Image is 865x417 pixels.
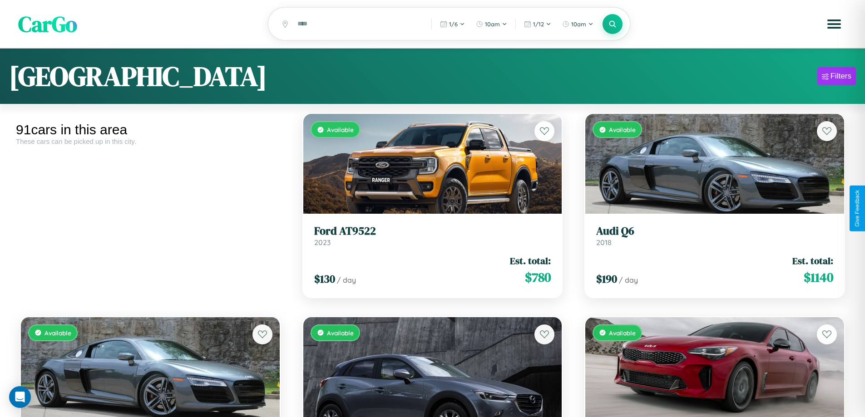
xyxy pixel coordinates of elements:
a: Audi Q62018 [596,225,833,247]
button: Filters [817,67,856,85]
div: Filters [830,72,851,81]
span: Available [609,329,636,337]
span: / day [337,275,356,285]
span: $ 780 [525,268,551,286]
div: These cars can be picked up in this city. [16,137,285,145]
button: Open menu [821,11,847,37]
span: $ 130 [314,271,335,286]
div: Open Intercom Messenger [9,386,31,408]
button: 1/6 [435,17,470,31]
h3: Ford AT9522 [314,225,551,238]
span: 1 / 12 [533,20,544,28]
span: $ 1140 [804,268,833,286]
button: 1/12 [519,17,556,31]
span: 10am [485,20,500,28]
button: 10am [558,17,598,31]
span: 10am [571,20,586,28]
div: Give Feedback [854,190,860,227]
a: Ford AT95222023 [314,225,551,247]
h1: [GEOGRAPHIC_DATA] [9,58,267,95]
span: Available [609,126,636,133]
div: 91 cars in this area [16,122,285,137]
button: 10am [471,17,512,31]
span: / day [619,275,638,285]
span: Available [327,126,354,133]
span: $ 190 [596,271,617,286]
h3: Audi Q6 [596,225,833,238]
span: Available [44,329,71,337]
span: Est. total: [792,254,833,267]
span: 2023 [314,238,331,247]
span: Available [327,329,354,337]
span: 2018 [596,238,612,247]
span: 1 / 6 [449,20,458,28]
span: CarGo [18,9,77,39]
span: Est. total: [510,254,551,267]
